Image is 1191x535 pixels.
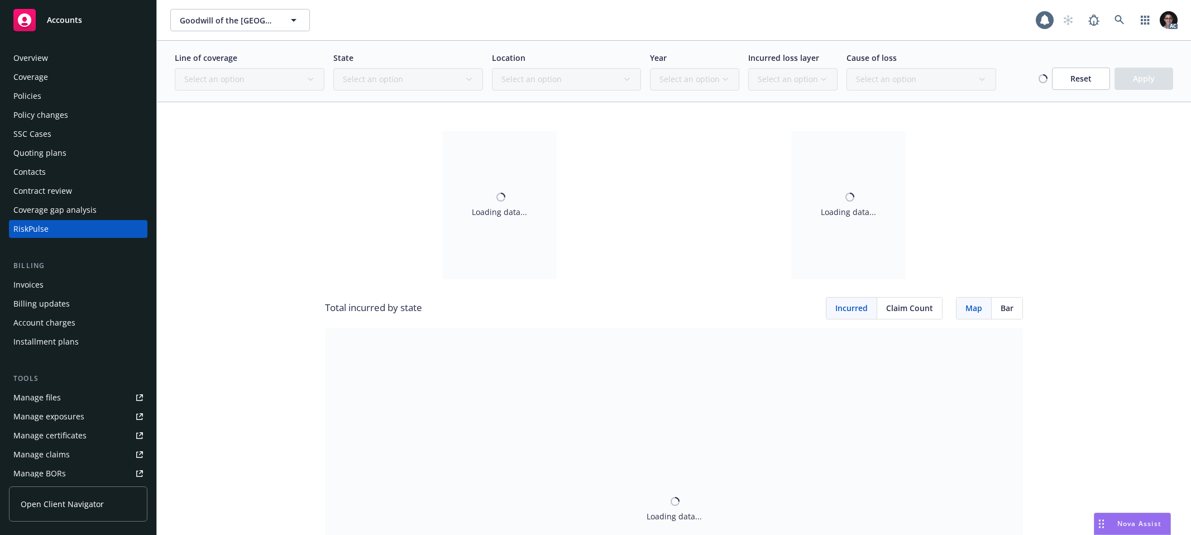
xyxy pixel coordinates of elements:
[9,276,147,294] a: Invoices
[13,314,75,332] div: Account charges
[13,68,48,86] div: Coverage
[13,389,61,407] div: Manage files
[21,498,104,510] span: Open Client Navigator
[1094,513,1108,534] div: Drag to move
[13,295,70,313] div: Billing updates
[333,52,483,64] p: State
[180,15,276,26] span: Goodwill of the [GEOGRAPHIC_DATA]
[647,510,702,522] span: Loading data...
[13,465,66,483] div: Manage BORs
[472,206,527,218] span: Loading data...
[1115,68,1173,90] button: Apply
[1134,9,1156,31] a: Switch app
[9,106,147,124] a: Policy changes
[47,16,82,25] span: Accounts
[9,373,147,384] div: Tools
[9,260,147,271] div: Billing
[9,68,147,86] a: Coverage
[846,52,996,64] p: Cause of loss
[1108,9,1131,31] a: Search
[1001,302,1013,314] span: Bar
[1117,519,1161,528] span: Nova Assist
[9,201,147,219] a: Coverage gap analysis
[650,52,739,64] p: Year
[9,4,147,36] a: Accounts
[13,201,97,219] div: Coverage gap analysis
[9,333,147,351] a: Installment plans
[13,144,66,162] div: Quoting plans
[13,220,49,238] div: RiskPulse
[13,427,87,445] div: Manage certificates
[175,52,324,64] p: Line of coverage
[1057,9,1079,31] a: Start snowing
[965,302,982,314] span: Map
[13,49,48,67] div: Overview
[13,276,44,294] div: Invoices
[492,52,642,64] p: Location
[13,106,68,124] div: Policy changes
[13,333,79,351] div: Installment plans
[748,52,838,64] p: Incurred loss layer
[1160,11,1178,29] img: photo
[13,408,84,426] div: Manage exposures
[886,302,933,314] span: Claim Count
[13,125,51,143] div: SSC Cases
[13,446,70,464] div: Manage claims
[13,182,72,200] div: Contract review
[13,87,41,105] div: Policies
[9,427,147,445] a: Manage certificates
[13,163,46,181] div: Contacts
[9,220,147,238] a: RiskPulse
[9,408,147,426] a: Manage exposures
[1094,513,1171,535] button: Nova Assist
[821,206,876,218] span: Loading data...
[9,314,147,332] a: Account charges
[325,300,422,315] p: Total incurred by state
[1083,9,1105,31] a: Report a Bug
[9,465,147,483] a: Manage BORs
[9,163,147,181] a: Contacts
[835,302,868,314] span: Incurred
[9,144,147,162] a: Quoting plans
[170,9,310,31] button: Goodwill of the [GEOGRAPHIC_DATA]
[1052,68,1110,90] button: Reset
[9,125,147,143] a: SSC Cases
[9,389,147,407] a: Manage files
[9,446,147,464] a: Manage claims
[9,295,147,313] a: Billing updates
[9,49,147,67] a: Overview
[9,87,147,105] a: Policies
[9,182,147,200] a: Contract review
